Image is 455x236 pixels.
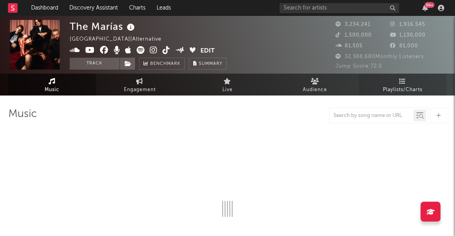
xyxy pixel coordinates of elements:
[222,85,233,95] span: Live
[150,59,180,69] span: Benchmark
[390,33,426,38] span: 1,130,000
[335,64,382,69] span: Jump Score: 72.0
[124,85,156,95] span: Engagement
[335,22,371,27] span: 3,234,241
[280,3,399,13] input: Search for artists
[390,22,426,27] span: 1,916,545
[70,35,171,44] div: [GEOGRAPHIC_DATA] | Alternative
[96,74,184,96] a: Engagement
[45,85,60,95] span: Music
[303,85,328,95] span: Audience
[8,74,96,96] a: Music
[70,20,137,33] div: The Marías
[390,43,418,49] span: 81,000
[335,54,424,59] span: 32,388,680 Monthly Listeners
[335,33,372,38] span: 1,500,000
[383,85,423,95] span: Playlists/Charts
[189,58,227,70] button: Summary
[359,74,447,96] a: Playlists/Charts
[271,74,359,96] a: Audience
[422,5,428,11] button: 99+
[201,46,215,56] button: Edit
[425,2,435,8] div: 99 +
[329,113,414,119] input: Search by song name or URL
[139,58,185,70] a: Benchmark
[199,62,222,66] span: Summary
[70,58,120,70] button: Track
[335,43,363,49] span: 81,505
[184,74,271,96] a: Live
